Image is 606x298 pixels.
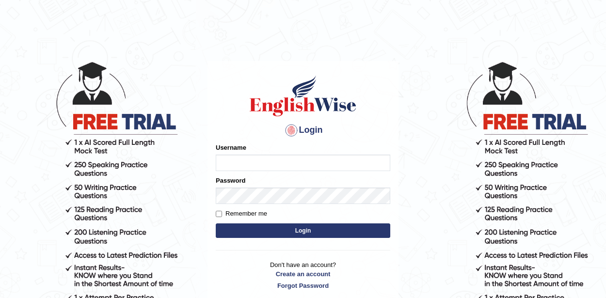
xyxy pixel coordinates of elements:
[216,281,390,290] a: Forgot Password
[216,176,245,185] label: Password
[216,123,390,138] h4: Login
[216,269,390,279] a: Create an account
[216,209,267,219] label: Remember me
[216,223,390,238] button: Login
[216,211,222,217] input: Remember me
[216,143,246,152] label: Username
[248,74,358,118] img: Logo of English Wise sign in for intelligent practice with AI
[216,260,390,290] p: Don't have an account?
